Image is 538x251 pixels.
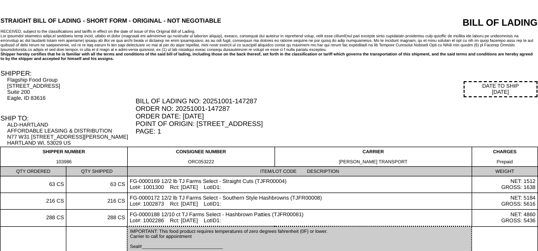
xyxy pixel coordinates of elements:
[472,210,537,227] td: NET: 4860 GROSS: 5436
[472,167,537,176] td: WEIGHT
[1,52,537,61] div: Shipper hereby certifies that he is familiar with all the terms and conditions of the said bill o...
[7,77,134,101] div: Flagship Food Group [STREET_ADDRESS] Suite 200 Eagle, ID 83616
[127,193,472,210] td: FG-0000172 12/2 lb TJ Farms Select - Southern Style Hashbrowns (TJFR00008) Lot#: 1002873 Rct: [DA...
[66,167,128,176] td: QTY SHIPPED
[472,193,537,210] td: NET: 5184 GROSS: 5616
[66,210,128,227] td: 288 CS
[1,167,66,176] td: QTY ORDERED
[7,122,134,146] div: ALD-HARTLAND AFFORDABLE LEASING & DISTRIBUTION N77 W31 [STREET_ADDRESS][PERSON_NAME] HARTLAND WI,...
[389,17,537,28] div: BILL OF LADING
[464,81,537,97] div: DATE TO SHIP [DATE]
[127,167,472,176] td: ITEM/LOT CODE DESCRIPTION
[277,159,470,164] div: [PERSON_NAME] TRANSPORT
[127,147,275,167] td: CONSIGNEE NUMBER
[1,210,66,227] td: 288 CS
[474,159,535,164] div: Prepaid
[1,114,135,122] div: SHIP TO:
[472,147,537,167] td: CHARGES
[66,193,128,210] td: 216 CS
[1,70,135,77] div: SHIPPER:
[136,97,537,135] div: BILL OF LADING NO: 20251001-147287 ORDER NO: 20251001-147287 ORDER DATE: [DATE] POINT OF ORIGIN: ...
[1,147,128,167] td: SHIPPER NUMBER
[1,193,66,210] td: 216 CS
[3,159,125,164] div: 103986
[130,159,273,164] div: ORC053222
[1,176,66,193] td: 63 CS
[127,176,472,193] td: FG-0000169 12/2 lb TJ Farms Select - Straight Cuts (TJFR00004) Lot#: 1001300 Rct: [DATE] LotID1:
[66,176,128,193] td: 63 CS
[472,176,537,193] td: NET: 1512 GROSS: 1638
[127,210,472,227] td: FG-0000188 12/10 ct TJ Farms Select - Hashbrown Patties (TJFR00081) Lot#: 1002286 Rct: [DATE] Lot...
[275,147,472,167] td: CARRIER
